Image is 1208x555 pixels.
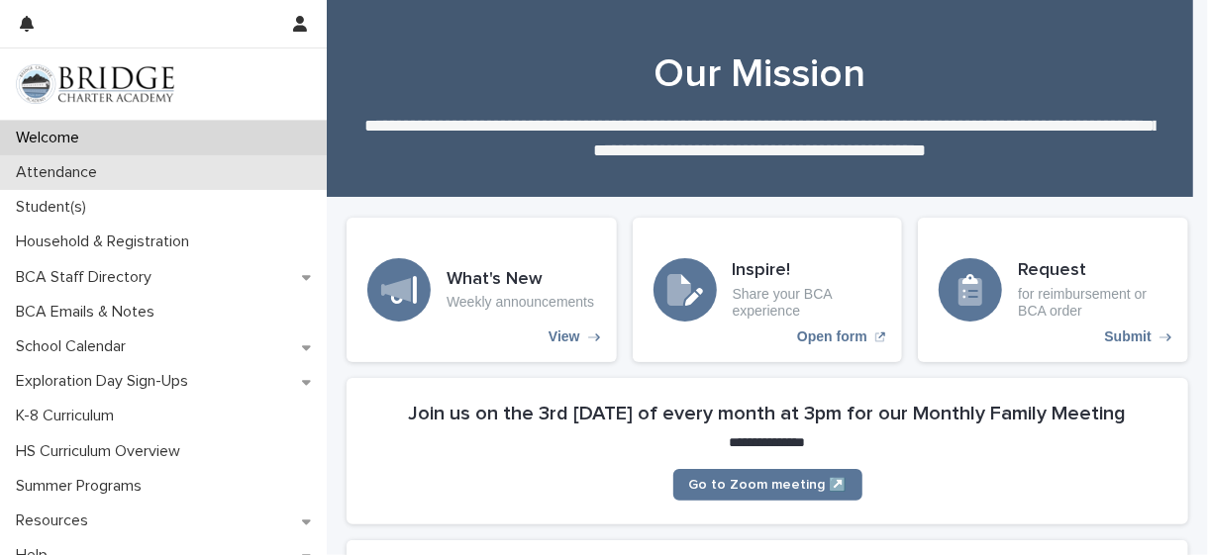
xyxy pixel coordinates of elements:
p: View [549,328,580,345]
h3: What's New [447,269,594,291]
p: K-8 Curriculum [8,407,130,425]
a: View [347,218,617,362]
h3: Inspire! [733,260,882,282]
p: Summer Programs [8,477,157,496]
a: Submit [918,218,1188,362]
p: BCA Emails & Notes [8,303,170,322]
p: Exploration Day Sign-Ups [8,372,204,391]
p: Household & Registration [8,232,205,251]
p: BCA Staff Directory [8,268,167,287]
h1: Our Mission [347,50,1173,98]
p: Share your BCA experience [733,286,882,320]
p: Submit [1105,328,1152,345]
p: Weekly announcements [447,294,594,311]
p: Resources [8,511,104,530]
h2: Join us on the 3rd [DATE] of every month at 3pm for our Monthly Family Meeting [409,402,1127,425]
a: Open form [633,218,903,362]
span: Go to Zoom meeting ↗️ [689,478,847,492]
p: HS Curriculum Overview [8,442,196,461]
p: Open form [797,328,867,345]
p: Student(s) [8,198,102,217]
img: V1C1m3IdTEidaUdm9Hs0 [16,64,174,104]
p: Welcome [8,129,95,147]
p: for reimbursement or BCA order [1018,286,1167,320]
h3: Request [1018,260,1167,282]
a: Go to Zoom meeting ↗️ [673,469,862,501]
p: School Calendar [8,337,142,356]
p: Attendance [8,163,113,182]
